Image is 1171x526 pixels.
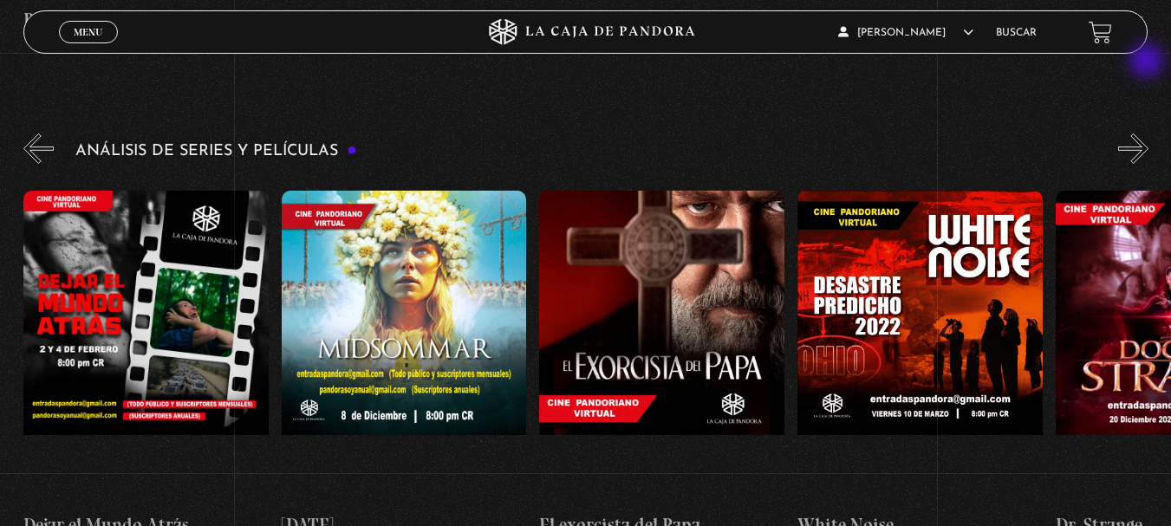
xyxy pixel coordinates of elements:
[539,6,784,34] h4: [PERSON_NAME]
[996,28,1037,38] a: Buscar
[74,27,102,37] span: Menu
[68,42,108,54] span: Cerrar
[1118,133,1148,164] button: Next
[23,133,54,164] button: Previous
[282,6,527,34] h4: Lil Nas X
[838,28,973,38] span: [PERSON_NAME]
[1089,21,1112,44] a: View your shopping cart
[797,6,1043,34] h4: [PERSON_NAME]
[23,6,269,34] h4: Papa [PERSON_NAME]
[75,143,357,159] h3: Análisis de series y películas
